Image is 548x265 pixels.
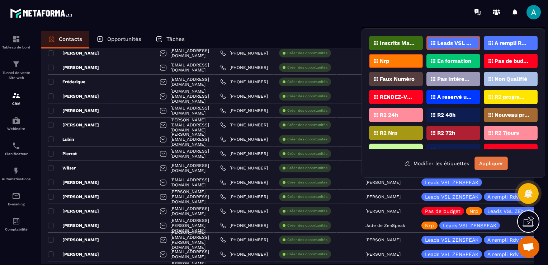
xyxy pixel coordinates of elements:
[287,122,327,127] p: Créer des opportunités
[12,35,20,43] img: formation
[365,194,401,199] p: [PERSON_NAME]
[2,186,30,211] a: emailemailE-mailing
[365,180,401,185] p: [PERSON_NAME]
[287,166,327,171] p: Créer des opportunités
[220,237,268,243] a: [PHONE_NUMBER]
[220,151,268,157] a: [PHONE_NUMBER]
[48,223,99,228] p: [PERSON_NAME]
[2,55,30,86] a: formationformationTunnel de vente Site web
[48,208,99,214] p: [PERSON_NAME]
[166,36,185,42] p: Tâches
[495,94,529,99] p: R2 programmé
[2,70,30,80] p: Tunnel de vente Site web
[220,108,268,113] a: [PHONE_NUMBER]
[287,151,327,156] p: Créer des opportunités
[48,65,99,70] p: [PERSON_NAME]
[495,76,527,82] p: Non Qualifié
[2,45,30,49] p: Tableau de bord
[220,65,268,70] a: [PHONE_NUMBER]
[495,112,529,117] p: Nouveau prospect
[518,236,539,258] div: Ouvrir le chat
[287,223,327,228] p: Créer des opportunités
[474,157,508,170] button: Appliquer
[220,208,268,214] a: [PHONE_NUMBER]
[48,122,99,128] p: [PERSON_NAME]
[437,148,472,153] p: Presents Masterclass
[220,50,268,56] a: [PHONE_NUMBER]
[287,137,327,142] p: Créer des opportunités
[287,209,327,214] p: Créer des opportunités
[2,29,30,55] a: formationformationTableau de bord
[2,177,30,181] p: Automatisations
[287,108,327,113] p: Créer des opportunités
[380,112,398,117] p: R2 24h
[220,194,268,200] a: [PHONE_NUMBER]
[487,252,544,257] p: A rempli Rdv Zenspeak
[365,237,401,242] p: [PERSON_NAME]
[220,180,268,185] a: [PHONE_NUMBER]
[287,237,327,242] p: Créer des opportunités
[2,152,30,156] p: Planificateur
[365,223,405,228] p: Jade de ZenSpeak
[287,65,327,70] p: Créer des opportunités
[48,79,85,85] p: Fréderique
[48,93,99,99] p: [PERSON_NAME]
[495,59,529,64] p: Pas de budget
[437,112,455,117] p: R2 48h
[287,252,327,257] p: Créer des opportunités
[48,108,99,113] p: [PERSON_NAME]
[148,31,192,48] a: Tâches
[287,51,327,56] p: Créer des opportunités
[220,79,268,85] a: [PHONE_NUMBER]
[2,227,30,231] p: Comptabilité
[425,180,478,185] p: Leads VSL ZENSPEAK
[48,194,99,200] p: [PERSON_NAME]
[10,6,75,20] img: logo
[12,116,20,125] img: automations
[48,50,99,56] p: [PERSON_NAME]
[41,31,89,48] a: Contacts
[287,194,327,199] p: Créer des opportunités
[495,41,529,46] p: A rempli Rdv Zenspeak
[2,202,30,206] p: E-mailing
[287,94,327,99] p: Créer des opportunités
[425,252,478,257] p: Leads VSL ZENSPEAK
[220,251,268,257] a: [PHONE_NUMBER]
[220,165,268,171] a: [PHONE_NUMBER]
[380,130,397,135] p: R2 Nrp
[107,36,141,42] p: Opportunités
[287,180,327,185] p: Créer des opportunités
[12,192,20,200] img: email
[380,94,415,99] p: RENDEZ-VOUS PROGRAMMé V1 (ZenSpeak à vie)
[12,60,20,69] img: formation
[380,41,415,46] p: Inscrits Masterclass
[495,148,529,153] p: Absents Masterclass
[437,41,472,46] p: Leads VSL ZENSPEAK
[59,36,82,42] p: Contacts
[12,141,20,150] img: scheduler
[487,194,544,199] p: A rempli Rdv Zenspeak
[425,194,478,199] p: Leads VSL ZENSPEAK
[487,237,544,242] p: A rempli Rdv Zenspeak
[2,86,30,111] a: formationformationCRM
[48,180,99,185] p: [PERSON_NAME]
[220,122,268,128] a: [PHONE_NUMBER]
[443,223,496,228] p: Leads VSL ZENSPEAK
[220,93,268,99] a: [PHONE_NUMBER]
[89,31,148,48] a: Opportunités
[399,157,474,170] button: Modifier les étiquettes
[12,167,20,175] img: automations
[12,91,20,100] img: formation
[437,94,472,99] p: A reservé un appel
[2,136,30,161] a: schedulerschedulerPlanificateur
[48,151,77,157] p: Pierrot
[425,223,434,228] p: Nrp
[487,209,541,214] p: Leads VSL ZENSPEAK
[2,161,30,186] a: automationsautomationsAutomatisations
[425,209,460,214] p: Pas de budget
[425,237,478,242] p: Leads VSL ZENSPEAK
[2,127,30,131] p: Webinaire
[48,251,99,257] p: [PERSON_NAME]
[380,76,415,82] p: Faux Numéro
[220,223,268,228] a: [PHONE_NUMBER]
